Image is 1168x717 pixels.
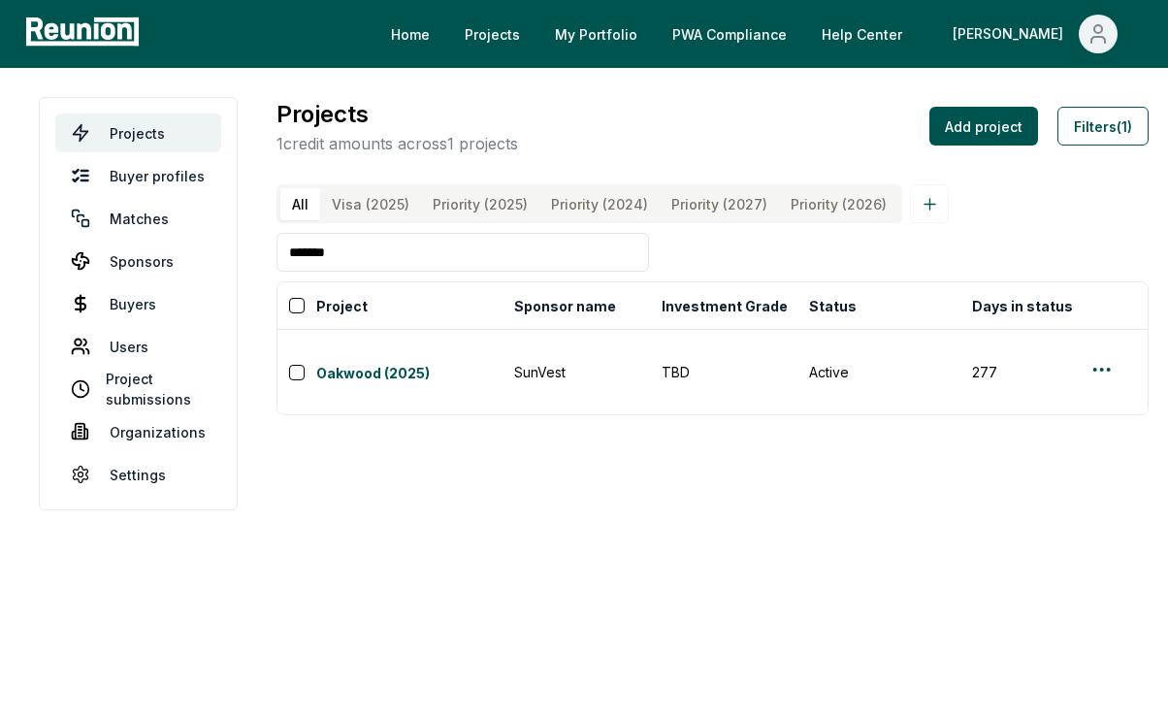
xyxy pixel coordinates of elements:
[55,199,221,238] a: Matches
[55,242,221,280] a: Sponsors
[55,114,221,152] a: Projects
[55,412,221,451] a: Organizations
[55,284,221,323] a: Buyers
[375,15,1149,53] nav: Main
[276,97,518,132] h3: Projects
[375,15,445,53] a: Home
[805,286,860,325] button: Status
[276,132,518,155] p: 1 credit amounts across 1 projects
[320,188,421,220] button: Visa (2025)
[280,188,320,220] button: All
[972,362,1096,382] div: 277
[937,15,1133,53] button: [PERSON_NAME]
[953,15,1071,53] div: [PERSON_NAME]
[539,15,653,53] a: My Portfolio
[510,286,620,325] button: Sponsor name
[55,327,221,366] a: Users
[55,156,221,195] a: Buyer profiles
[55,370,221,408] a: Project submissions
[809,362,949,382] div: Active
[968,286,1077,325] button: Days in status
[929,107,1038,146] button: Add project
[312,286,372,325] button: Project
[514,362,638,382] div: SunVest
[662,362,786,382] div: TBD
[539,188,660,220] button: Priority (2024)
[658,286,792,325] button: Investment Grade
[1057,107,1149,146] button: Filters(1)
[657,15,802,53] a: PWA Compliance
[421,188,539,220] button: Priority (2025)
[316,359,503,386] button: Oakwood (2025)
[449,15,535,53] a: Projects
[806,15,918,53] a: Help Center
[660,188,779,220] button: Priority (2027)
[55,455,221,494] a: Settings
[316,363,503,386] a: Oakwood (2025)
[779,188,898,220] button: Priority (2026)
